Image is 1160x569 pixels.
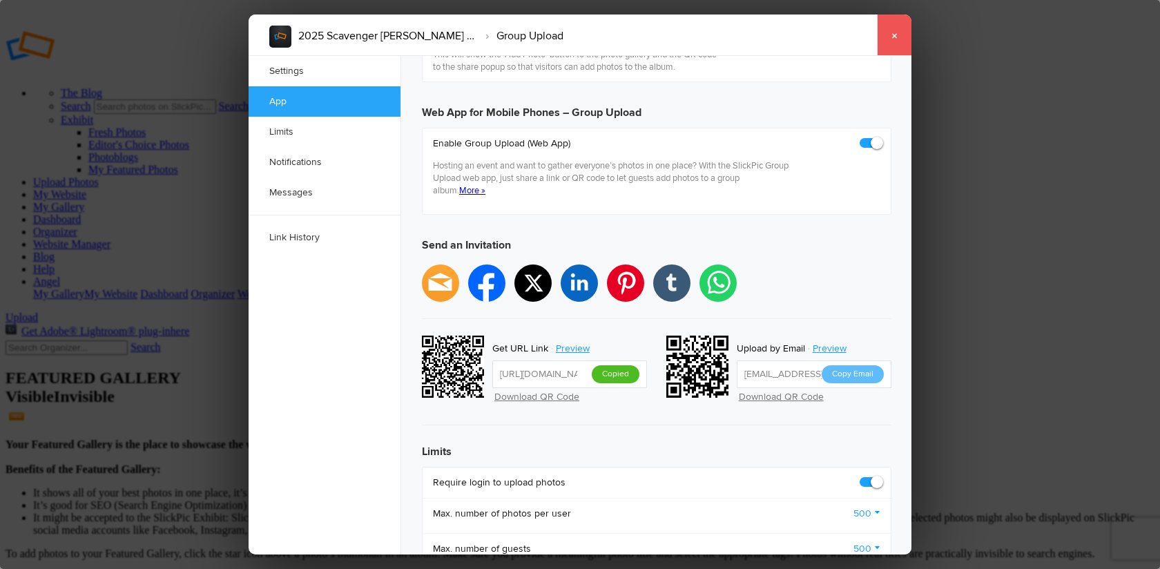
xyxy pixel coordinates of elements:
[478,24,563,48] li: Group Upload
[514,264,552,302] li: twitter
[422,93,891,121] h3: Web App for Mobile Phones – Group Upload
[653,264,690,302] li: tumblr
[249,222,400,253] a: Link History
[877,15,911,56] a: ×
[433,160,791,197] p: Hosting an event and want to gather everyone’s photos in one place? With the SlickPic Group Uploa...
[433,48,724,73] p: This will show the 'Add Photo' button to the photo gallery and the QR code to the share popup so ...
[666,336,733,402] div: h8t9i@slickpic.net
[853,507,880,521] a: 500
[822,365,884,383] button: Copy Email
[249,147,400,177] a: Notifications
[805,340,857,358] a: Preview
[699,264,737,302] li: whatsapp
[492,340,548,358] div: Get URL Link
[494,391,579,403] a: Download QR Code
[249,86,400,117] a: App
[548,340,600,358] a: Preview
[249,117,400,147] a: Limits
[433,476,565,490] b: Require login to upload photos
[853,542,880,556] a: 500
[739,391,824,403] a: Download QR Code
[249,177,400,208] a: Messages
[433,542,531,556] b: Max. number of guests
[249,56,400,86] a: Settings
[433,507,571,521] b: Max. number of photos per user
[269,26,291,48] img: album_sample.webp
[737,340,805,358] div: Upload by Email
[561,264,598,302] li: linkedin
[422,336,488,402] div: https://slickpic.us/18256035UjzM
[422,432,891,460] h3: Limits
[459,185,485,196] a: More »
[607,264,644,302] li: pinterest
[468,264,505,302] li: facebook
[422,226,891,264] h3: Send an Invitation
[433,137,791,151] b: Enable Group Upload (Web App)
[298,24,478,48] li: 2025 Scavenger [PERSON_NAME] Personal Folders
